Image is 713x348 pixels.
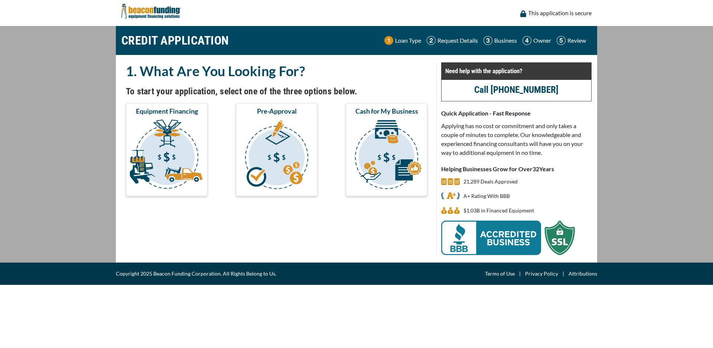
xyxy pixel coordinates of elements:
[121,30,229,51] h1: CREDIT APPLICATION
[441,121,592,157] p: Applying has no cost or commitment and only takes a couple of minutes to complete. Our knowledgea...
[126,103,208,196] button: Equipment Financing
[567,36,586,45] p: Review
[427,36,436,45] img: Step 2
[126,85,427,98] h4: To start your application, select one of the three options below.
[257,107,297,116] span: Pre-Approval
[136,107,198,116] span: Equipment Financing
[441,109,592,118] p: Quick Application - Fast Response
[463,192,510,201] p: A+ Rating With BBB
[441,165,592,173] p: Helping Businesses Grow for Over Years
[528,9,592,17] p: This application is secure
[485,269,515,278] a: Terms of Use
[463,177,518,186] p: 21,289 Deals Approved
[346,103,427,196] button: Cash for My Business
[463,206,534,215] p: $1.03B in Financed Equipment
[384,36,393,45] img: Step 1
[533,165,539,172] span: 32
[236,103,318,196] button: Pre-Approval
[395,36,421,45] p: Loan Type
[520,10,526,17] img: lock icon to convery security
[474,84,559,95] a: Call [PHONE_NUMBER]
[569,269,597,278] a: Attributions
[347,118,426,193] img: Cash for My Business
[525,269,558,278] a: Privacy Policy
[484,36,492,45] img: Step 3
[522,36,531,45] img: Step 4
[437,36,478,45] p: Request Details
[557,36,566,45] img: Step 5
[445,66,587,75] p: Need help with the application?
[558,269,569,278] span: |
[515,269,525,278] span: |
[237,118,316,193] img: Pre-Approval
[127,118,206,193] img: Equipment Financing
[494,36,517,45] p: Business
[441,221,575,255] img: BBB Acredited Business and SSL Protection
[533,36,551,45] p: Owner
[355,107,418,116] span: Cash for My Business
[116,269,276,278] span: Copyright 2025 Beacon Funding Corporation. All Rights Belong to Us.
[126,62,427,79] h2: 1. What Are You Looking For?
